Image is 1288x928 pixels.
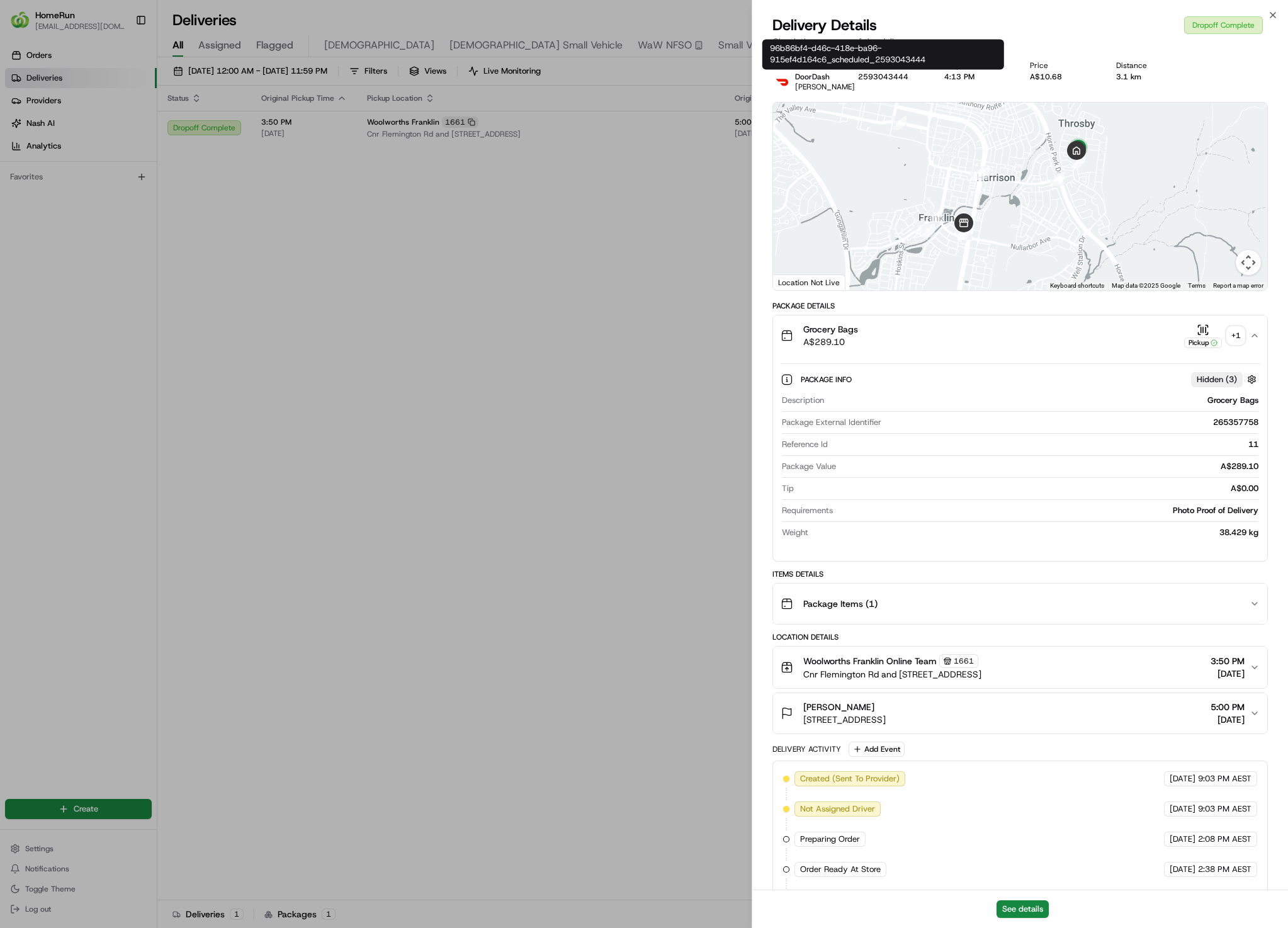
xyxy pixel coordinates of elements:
[930,208,944,222] div: 10
[772,72,793,92] img: doordash_logo_v2.png
[1213,282,1263,289] a: Report a map error
[772,744,841,754] div: Delivery Activity
[803,713,886,726] span: [STREET_ADDRESS]
[800,834,860,845] span: Preparing Order
[773,356,1268,561] div: Grocery BagsA$289.10Pickup+1
[800,773,900,784] span: Created (Sent To Provider)
[1116,60,1182,71] div: Distance
[1050,281,1104,290] button: Keyboard shortcuts
[1030,72,1096,82] div: A$10.68
[1184,324,1222,348] button: Pickup
[762,39,1004,69] div: 96b86bf4-d46c-418e-ba96-915ef4d164c6_scheduled_2593043444
[921,224,935,237] div: 9
[1198,803,1251,815] span: 9:03 PM AEST
[813,527,1259,538] div: 38.429 kg
[800,864,881,875] span: Order Ready At Store
[782,505,833,516] span: Requirements
[829,395,1259,406] div: Grocery Bags
[803,323,858,336] span: Grocery Bags
[801,375,854,385] span: Package Info
[773,647,1268,688] button: Woolworths Franklin Online Team1661Cnr Flemington Rd and [STREET_ADDRESS]3:50 PM[DATE]
[1188,282,1206,289] a: Terms (opens in new tab)
[915,220,929,234] div: 8
[838,505,1259,516] div: Photo Proof of Delivery
[782,439,828,450] span: Reference Id
[1198,834,1251,845] span: 2:08 PM AEST
[849,742,905,757] button: Add Event
[1170,773,1195,784] span: [DATE]
[841,461,1259,472] div: A$289.10
[1236,250,1261,275] button: Map camera controls
[833,439,1259,450] div: 11
[893,116,907,130] div: 2
[1211,655,1245,667] span: 3:50 PM
[1170,803,1195,815] span: [DATE]
[858,72,908,82] button: 2593043444
[1198,864,1251,875] span: 2:38 PM AEST
[1170,834,1195,845] span: [DATE]
[1184,337,1222,348] div: Pickup
[976,166,990,180] div: 3
[803,597,878,610] span: Package Items ( 1 )
[1184,324,1245,348] button: Pickup+1
[997,900,1049,918] button: See details
[782,461,836,472] span: Package Value
[776,274,818,290] a: Open this area in Google Maps (opens a new window)
[773,584,1268,624] button: Package Items (1)
[776,274,818,290] img: Google
[1227,327,1245,344] div: + 1
[1112,282,1180,289] span: Map data ©2025 Google
[803,655,937,667] span: Woolworths Franklin Online Team
[1211,667,1245,680] span: [DATE]
[886,417,1259,428] div: 265357758
[773,315,1268,356] button: Grocery BagsA$289.10Pickup+1
[1071,154,1085,168] div: 13
[782,527,808,538] span: Weight
[1198,773,1251,784] span: 9:03 PM AEST
[1211,701,1245,713] span: 5:00 PM
[782,417,881,428] span: Package External Identifier
[803,701,874,713] span: [PERSON_NAME]
[772,35,1268,48] p: Check the progress of the delivery.
[944,72,1010,82] div: 4:13 PM
[970,167,984,181] div: 11
[1191,371,1260,387] button: Hidden (3)
[1030,60,1096,71] div: Price
[799,483,1259,494] div: A$0.00
[1211,713,1245,726] span: [DATE]
[773,693,1268,733] button: [PERSON_NAME][STREET_ADDRESS]5:00 PM[DATE]
[782,483,794,494] span: Tip
[795,72,830,82] span: DoorDash
[772,15,877,35] span: Delivery Details
[803,336,858,348] span: A$289.10
[1116,72,1182,82] div: 3.1 km
[795,82,855,92] span: [PERSON_NAME]
[803,668,981,681] span: Cnr Flemington Rd and [STREET_ADDRESS]
[954,656,974,666] span: 1661
[782,395,824,406] span: Description
[1170,864,1195,875] span: [DATE]
[1197,374,1237,385] span: Hidden ( 3 )
[772,632,1268,642] div: Location Details
[773,274,845,290] div: Location Not Live
[1051,172,1065,186] div: 12
[800,803,875,815] span: Not Assigned Driver
[772,569,1268,579] div: Items Details
[772,301,1268,311] div: Package Details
